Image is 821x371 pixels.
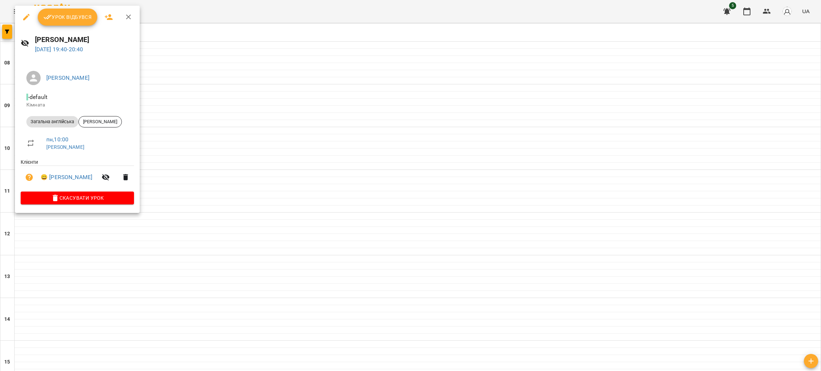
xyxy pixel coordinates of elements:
[43,13,92,21] span: Урок відбувся
[38,9,98,26] button: Урок відбувся
[21,192,134,204] button: Скасувати Урок
[35,46,83,53] a: [DATE] 19:40-20:40
[41,173,92,182] a: 😀 [PERSON_NAME]
[26,101,128,109] p: Кімната
[35,34,134,45] h6: [PERSON_NAME]
[78,116,122,127] div: [PERSON_NAME]
[46,74,89,81] a: [PERSON_NAME]
[26,194,128,202] span: Скасувати Урок
[46,136,68,143] a: пн , 10:00
[26,119,78,125] span: Загальна англійська
[21,158,134,192] ul: Клієнти
[21,169,38,186] button: Візит ще не сплачено. Додати оплату?
[79,119,122,125] span: [PERSON_NAME]
[46,144,84,150] a: [PERSON_NAME]
[26,94,49,100] span: - default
